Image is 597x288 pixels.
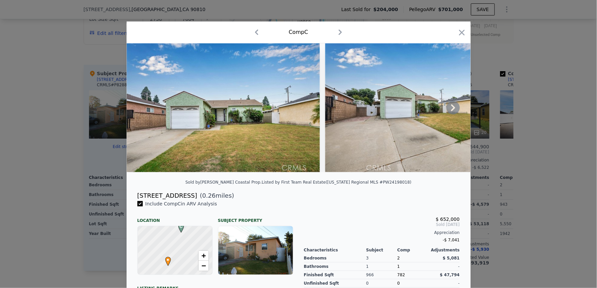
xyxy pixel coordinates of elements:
div: Comp C [289,28,308,36]
span: • [164,255,173,265]
span: ( miles) [197,191,234,200]
img: Property Img [127,43,320,172]
span: $ 47,794 [440,273,460,277]
div: 966 [366,271,397,279]
span: 0.26 [202,192,216,199]
div: Comp [397,247,429,253]
span: $ 5,081 [443,256,460,260]
div: - [429,262,460,271]
div: Subject [366,247,397,253]
div: Unfinished Sqft [304,279,367,288]
span: C [177,224,186,230]
span: + [201,251,206,260]
div: 3 [366,254,397,262]
div: Sold by [PERSON_NAME] Coastal Prop . [185,180,262,185]
span: $ 652,000 [436,217,460,222]
span: − [201,261,206,270]
div: C [177,224,181,228]
div: [STREET_ADDRESS] [137,191,197,200]
div: • [164,257,168,261]
div: Bedrooms [304,254,367,262]
div: Subject Property [218,212,293,223]
span: 0 [397,281,400,286]
div: Characteristics [304,247,367,253]
span: 782 [397,273,405,277]
div: - [429,279,460,288]
div: 1 [366,262,397,271]
div: Listed by First Team Real Estate ([US_STATE] Regional MLS #PW24198018) [262,180,412,185]
div: Bathrooms [304,262,367,271]
div: Appreciation [304,230,460,235]
span: Sold [DATE] [304,222,460,227]
div: Location [137,212,213,223]
span: -$ 7,041 [443,238,460,242]
div: 1 [397,262,429,271]
a: Zoom in [199,251,209,261]
a: Zoom out [199,261,209,271]
div: 0 [366,279,397,288]
img: Property Img [325,43,519,172]
span: Include Comp C in ARV Analysis [143,201,220,206]
div: Finished Sqft [304,271,367,279]
div: Adjustments [429,247,460,253]
span: 2 [397,256,400,260]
